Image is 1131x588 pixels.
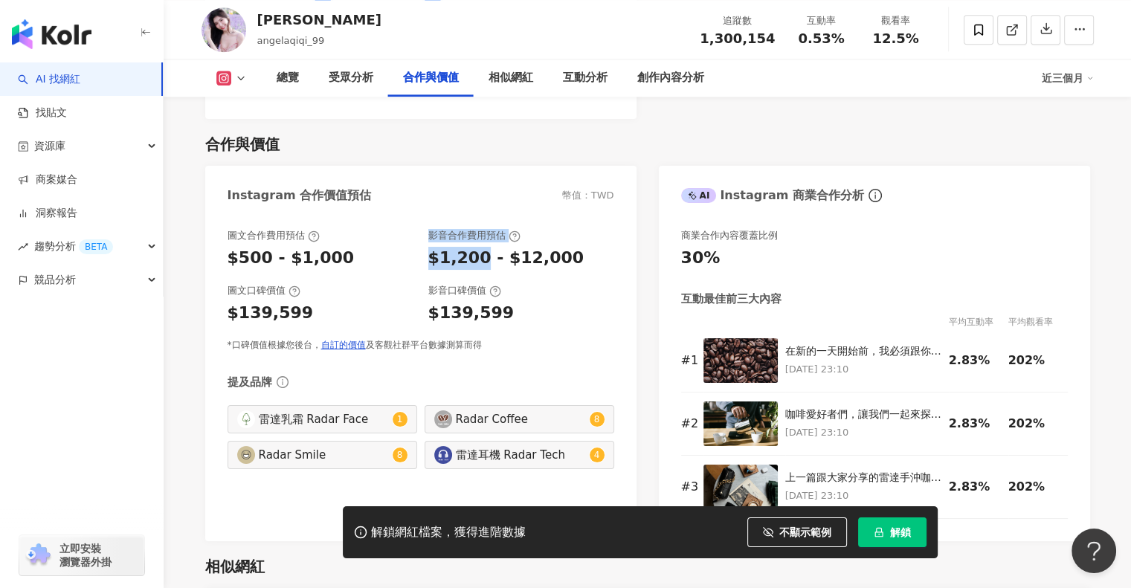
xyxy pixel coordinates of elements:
[590,448,605,462] sup: 4
[785,407,941,422] div: 咖啡愛好者們，讓我們一起來探索雷達手沖咖啡的魅力吧！這是一種獨特而迷人的咖啡沖煮方式，讓我們一起揭開它的神秘面紗。
[434,410,452,428] img: KOL Avatar
[949,479,1001,495] div: 2.83%
[785,361,941,378] p: [DATE] 23:10
[228,375,272,390] div: 提及品牌
[228,339,614,352] div: *口碑價值根據您後台， 及客觀社群平台數據測算而得
[237,410,255,428] img: KOL Avatar
[274,374,291,390] span: info-circle
[489,69,533,87] div: 相似網紅
[18,206,77,221] a: 洞察報告
[681,291,782,307] div: 互動最佳前三大內容
[18,242,28,252] span: rise
[747,517,847,547] button: 不顯示範例
[321,340,366,350] a: 自訂的價值
[18,72,80,87] a: searchAI 找網紅
[868,13,924,28] div: 觀看率
[779,526,831,538] span: 不顯示範例
[681,188,717,203] div: AI
[393,412,407,427] sup: 1
[393,448,407,462] sup: 8
[1008,352,1060,369] div: 202%
[205,134,280,155] div: 合作與價值
[785,424,941,441] p: [DATE] 23:10
[205,556,265,577] div: 相似網紅
[1008,479,1060,495] div: 202%
[397,414,403,424] span: 1
[59,542,112,569] span: 立即安裝 瀏覽器外掛
[703,401,778,446] img: 咖啡愛好者們，讓我們一起來探索雷達手沖咖啡的魅力吧！這是一種獨特而迷人的咖啡沖煮方式，讓我們一起揭開它的神秘面紗。
[428,302,515,325] div: $139,599
[456,447,586,463] div: 雷達耳機 Radar Tech
[428,229,521,242] div: 影音合作費用預估
[874,527,884,537] span: lock
[34,230,113,263] span: 趨勢分析
[681,352,696,369] div: # 1
[798,31,844,46] span: 0.53%
[793,13,850,28] div: 互動率
[228,284,300,297] div: 圖文口碑價值
[18,106,67,120] a: 找貼文
[703,338,778,383] img: 在新的一天開始前，我必須跟你們分享我的秘密武器：雷達手沖咖啡組！這個組合絕對是我每天清晨的救星！🌟
[257,10,381,29] div: [PERSON_NAME]
[19,535,144,575] a: chrome extension立即安裝 瀏覽器外掛
[949,352,1001,369] div: 2.83%
[228,247,355,270] div: $500 - $1,000
[434,446,452,464] img: KOL Avatar
[371,525,526,540] div: 解鎖網紅檔案，獲得進階數據
[257,35,325,46] span: angelaqiqi_99
[681,479,696,495] div: # 3
[700,13,775,28] div: 追蹤數
[858,517,927,547] button: 解鎖
[866,187,884,204] span: info-circle
[703,465,778,509] img: 上一篇跟大家分享的雷達手沖咖啡，經過我的爭取，廠商決定提供更新的優惠給大家！
[18,172,77,187] a: 商案媒合
[259,447,389,463] div: Radar Smile
[79,239,113,254] div: BETA
[34,129,65,163] span: 資源庫
[277,69,299,87] div: 總覽
[681,247,721,270] div: 30%
[34,263,76,297] span: 競品分析
[594,450,600,460] span: 4
[949,416,1001,432] div: 2.83%
[397,450,403,460] span: 8
[681,229,778,242] div: 商業合作內容覆蓋比例
[329,69,373,87] div: 受眾分析
[700,30,775,46] span: 1,300,154
[403,69,459,87] div: 合作與價值
[890,526,911,538] span: 解鎖
[237,446,255,464] img: KOL Avatar
[785,344,941,359] div: 在新的一天開始前，我必須跟你們分享我的秘密武器：雷達手沖咖啡組！這個組合絕對是我每天清晨的救星！🌟
[785,471,941,485] div: 上一篇跟大家分享的雷達手沖咖啡，經過我的爭取，廠商決定提供更新的優惠給大家！
[949,314,1008,329] div: 平均互動率
[228,302,314,325] div: $139,599
[24,543,53,567] img: chrome extension
[428,284,501,297] div: 影音口碑價值
[681,187,864,204] div: Instagram 商業合作分析
[202,7,246,52] img: KOL Avatar
[259,411,389,427] div: 雷達乳霜 Radar Face
[785,488,941,504] p: [DATE] 23:10
[681,416,696,432] div: # 2
[1008,314,1068,329] div: 平均觀看率
[456,411,586,427] div: Radar Coffee
[1008,416,1060,432] div: 202%
[228,229,320,242] div: 圖文合作費用預估
[12,19,91,49] img: logo
[428,247,584,270] div: $1,200 - $12,000
[562,189,614,202] div: 幣值：TWD
[1042,66,1094,90] div: 近三個月
[872,31,918,46] span: 12.5%
[590,412,605,427] sup: 8
[594,414,600,424] span: 8
[228,187,372,204] div: Instagram 合作價值預估
[563,69,608,87] div: 互動分析
[637,69,704,87] div: 創作內容分析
